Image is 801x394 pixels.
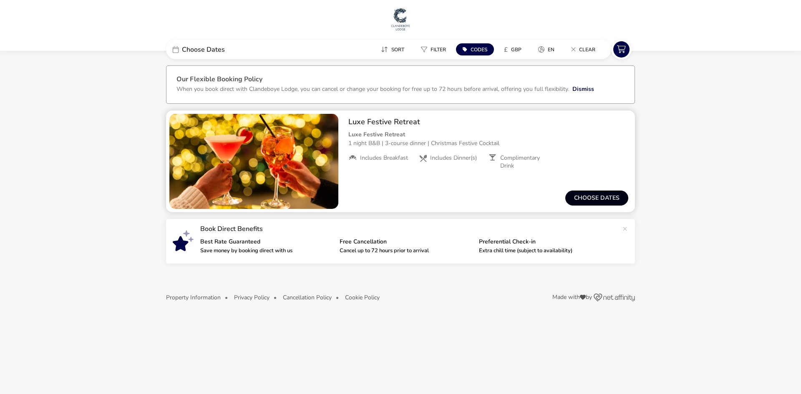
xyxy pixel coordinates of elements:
[564,43,602,55] button: Clear
[342,110,635,176] div: Luxe Festive Retreat Luxe Festive Retreat 1 night B&B | 3-course dinner | Christmas Festive Cockt...
[348,139,628,148] p: 1 night B&B | 3-course dinner | Christmas Festive Cocktail
[531,43,564,55] naf-pibe-menu-bar-item: en
[169,114,338,209] swiper-slide: 1 / 1
[283,294,332,301] button: Cancellation Policy
[360,154,408,162] span: Includes Breakfast
[348,117,628,127] h2: Luxe Festive Retreat
[497,43,531,55] naf-pibe-menu-bar-item: £GBP
[471,46,487,53] span: Codes
[414,43,456,55] naf-pibe-menu-bar-item: Filter
[340,239,472,245] p: Free Cancellation
[345,294,380,301] button: Cookie Policy
[565,191,628,206] button: Choose dates
[572,85,594,93] button: Dismiss
[176,76,625,85] h3: Our Flexible Booking Policy
[456,43,494,55] button: Codes
[564,43,605,55] naf-pibe-menu-bar-item: Clear
[390,7,411,32] img: Main Website
[391,46,404,53] span: Sort
[200,248,333,253] p: Save money by booking direct with us
[479,248,612,253] p: Extra chill time (subject to availability)
[182,46,225,53] span: Choose Dates
[456,43,497,55] naf-pibe-menu-bar-item: Codes
[234,294,270,301] button: Privacy Policy
[340,248,472,253] p: Cancel up to 72 hours prior to arrival
[374,43,414,55] naf-pibe-menu-bar-item: Sort
[479,239,612,245] p: Preferential Check-in
[200,226,618,232] p: Book Direct Benefits
[166,40,291,59] div: Choose Dates
[552,294,592,300] span: Made with by
[200,239,333,245] p: Best Rate Guaranteed
[176,85,569,93] p: When you book direct with Clandeboye Lodge, you can cancel or change your booking for free up to ...
[579,46,595,53] span: Clear
[431,46,446,53] span: Filter
[497,43,528,55] button: £GBP
[531,43,561,55] button: en
[500,154,552,169] span: Complimentary Drink
[348,130,405,138] strong: Luxe Festive Retreat
[374,43,411,55] button: Sort
[548,46,554,53] span: en
[504,45,508,54] i: £
[430,154,477,162] span: Includes Dinner(s)
[511,46,521,53] span: GBP
[414,43,453,55] button: Filter
[166,294,221,301] button: Property Information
